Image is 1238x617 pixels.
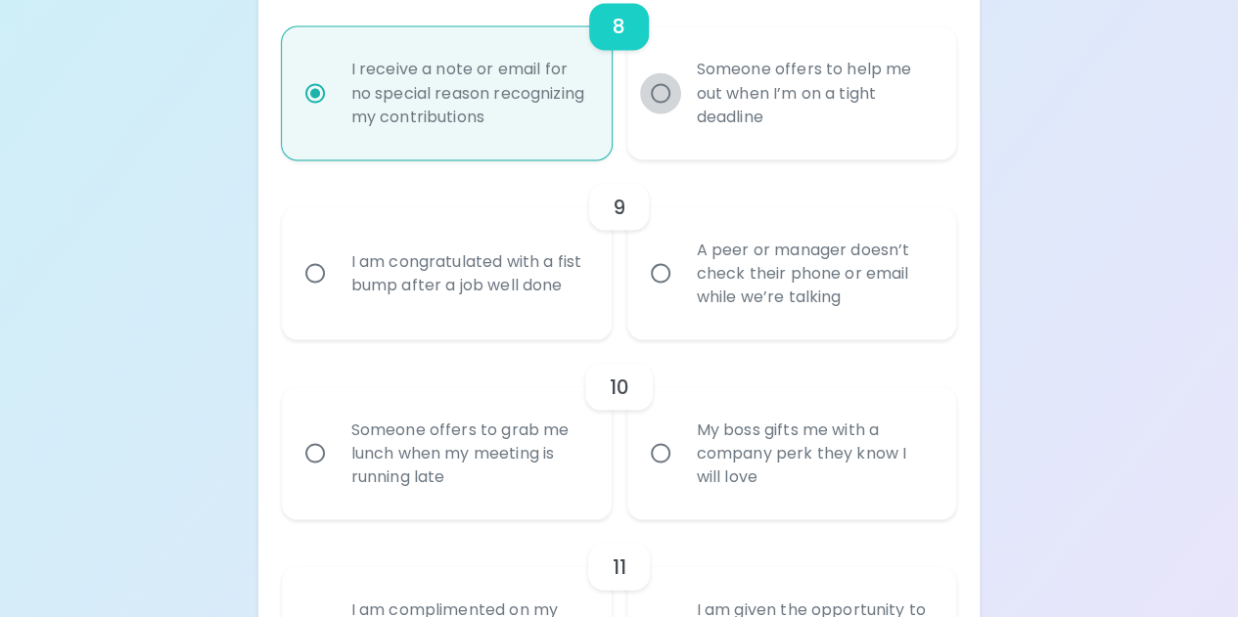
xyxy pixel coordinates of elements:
[681,394,946,511] div: My boss gifts me with a company perk they know I will love
[613,11,625,42] h6: 8
[282,339,957,519] div: choice-group-check
[336,394,601,511] div: Someone offers to grab me lunch when my meeting is running late
[336,34,601,152] div: I receive a note or email for no special reason recognizing my contributions
[681,214,946,331] div: A peer or manager doesn’t check their phone or email while we’re talking
[336,226,601,320] div: I am congratulated with a fist bump after a job well done
[681,34,946,152] div: Someone offers to help me out when I’m on a tight deadline
[613,191,625,222] h6: 9
[282,159,957,339] div: choice-group-check
[609,371,628,402] h6: 10
[612,551,625,582] h6: 11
